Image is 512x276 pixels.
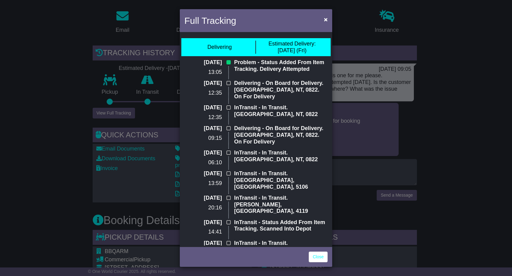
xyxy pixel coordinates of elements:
p: 13:05 [184,69,222,76]
p: [DATE] [184,195,222,202]
p: [DATE] [184,104,222,111]
span: Estimated Delivery: [268,41,316,47]
p: Problem - Status Added From Item Tracking. Delivery Attempted [234,59,328,72]
p: InTransit - In Transit. [GEOGRAPHIC_DATA], QLD, 4214 [234,240,328,253]
div: [DATE] (Fri) [268,41,316,54]
p: InTransit - In Transit. [GEOGRAPHIC_DATA], NT, 0822 [234,104,328,118]
p: [DATE] [184,170,222,177]
p: 13:59 [184,180,222,187]
p: [DATE] [184,59,222,66]
p: Delivering - On Board for Delivery. [GEOGRAPHIC_DATA], NT, 0822. On For Delivery [234,125,328,145]
p: [DATE] [184,150,222,156]
p: 12:35 [184,90,222,96]
p: 06:10 [184,159,222,166]
p: InTransit - In Transit. [GEOGRAPHIC_DATA], NT, 0822 [234,150,328,163]
p: [DATE] [184,80,222,87]
p: InTransit - In Transit. [PERSON_NAME], [GEOGRAPHIC_DATA], 4119 [234,195,328,215]
p: 12:35 [184,114,222,121]
p: InTransit - Status Added From Item Tracking. Scanned Into Depot [234,219,328,232]
p: 14:41 [184,229,222,235]
span: × [324,16,328,23]
p: 20:16 [184,205,222,211]
p: 09:15 [184,135,222,142]
p: [DATE] [184,125,222,132]
div: Delivering [207,44,232,51]
p: [DATE] [184,219,222,226]
p: [DATE] [184,240,222,247]
h4: Full Tracking [184,14,236,27]
p: Delivering - On Board for Delivery. [GEOGRAPHIC_DATA], NT, 0822. On For Delivery [234,80,328,100]
a: Close [309,252,328,262]
p: InTransit - In Transit. [GEOGRAPHIC_DATA], [GEOGRAPHIC_DATA], 5106 [234,170,328,190]
button: Close [321,13,331,26]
